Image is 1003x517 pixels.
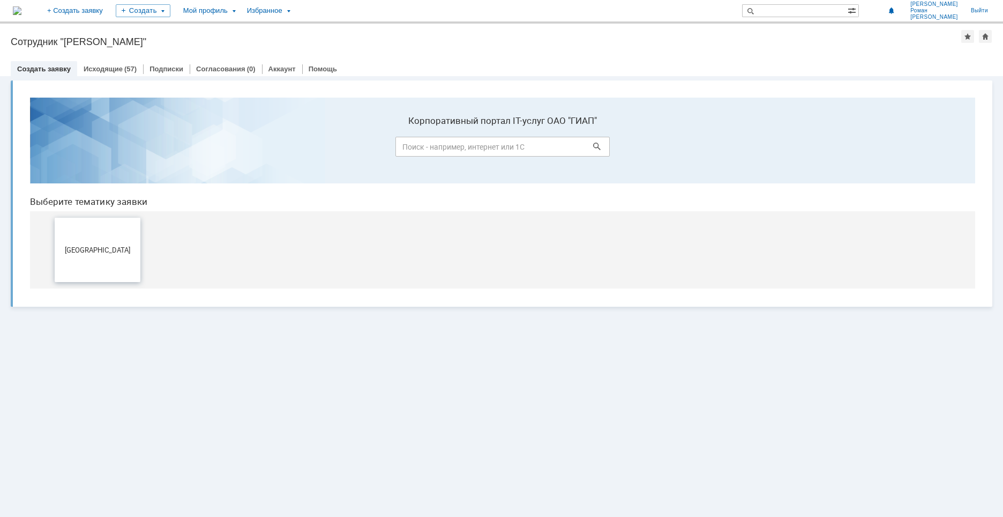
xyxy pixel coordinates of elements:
div: (57) [124,65,137,73]
span: [PERSON_NAME] [910,1,958,8]
a: Создать заявку [17,65,71,73]
span: Роман [910,8,958,14]
span: Расширенный поиск [848,5,858,15]
header: Выберите тематику заявки [9,107,954,118]
a: Аккаунт [268,65,296,73]
div: Добавить в избранное [961,30,974,43]
label: Корпоративный портал IT-услуг ОАО "ГИАП" [374,26,588,37]
div: Сотрудник "[PERSON_NAME]" [11,36,961,47]
a: Перейти на домашнюю страницу [13,6,21,15]
span: [PERSON_NAME] [910,14,958,20]
div: Создать [116,4,170,17]
a: Помощь [309,65,337,73]
div: (0) [247,65,256,73]
a: Подписки [149,65,183,73]
a: Исходящие [84,65,123,73]
img: logo [13,6,21,15]
div: Сделать домашней страницей [979,30,992,43]
a: Согласования [196,65,245,73]
input: Поиск - например, интернет или 1С [374,48,588,68]
button: [GEOGRAPHIC_DATA] [33,129,119,193]
span: [GEOGRAPHIC_DATA] [36,157,116,165]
